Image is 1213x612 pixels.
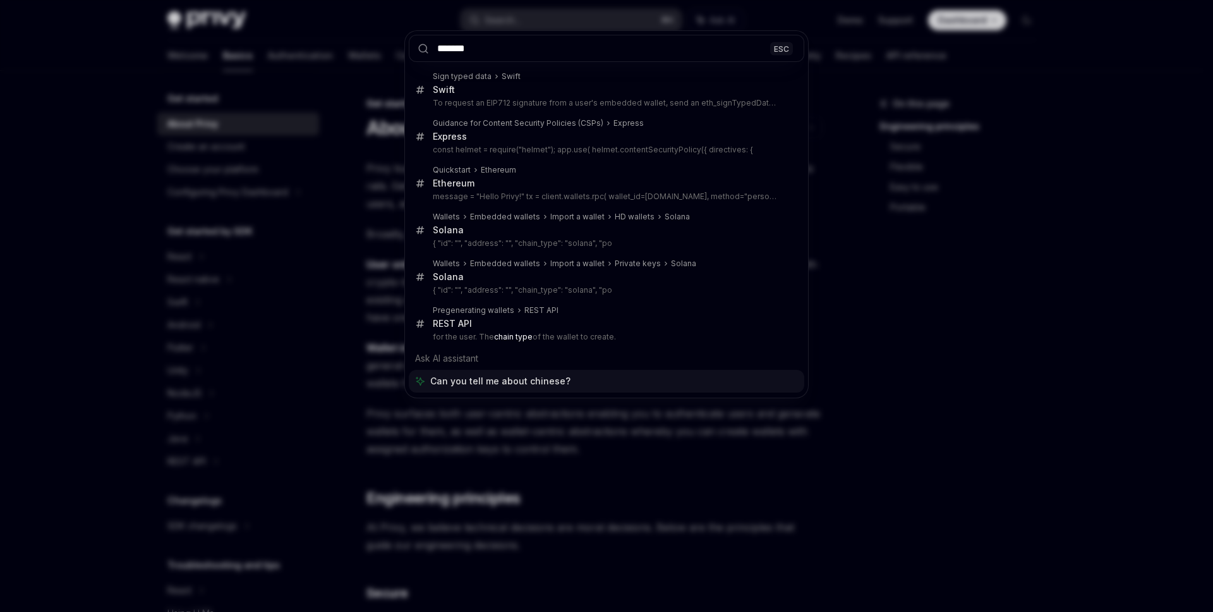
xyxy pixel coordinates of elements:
div: ESC [770,42,793,55]
div: Private keys [615,259,661,269]
div: Embedded wallets [470,259,540,269]
div: Sign typed data [433,71,492,82]
div: Solana [671,259,696,269]
div: Import a wallet [550,212,605,222]
div: REST API [433,318,472,329]
div: Swift [433,84,455,95]
div: Express [613,118,644,128]
div: Guidance for Content Security Policies (CSPs) [433,118,603,128]
p: { "id": " [433,285,778,295]
div: Ethereum [481,165,516,175]
privy-wallet-id: ", "address": " [458,285,612,295]
div: Solana [665,212,690,222]
p: const helmet = require("helmet"); app.use( helmet.contentSecurityPolicy({ directives: { [433,145,778,155]
div: Solana [433,224,464,236]
p: To request an EIP712 signature from a user's embedded wallet, send an eth_signTypedData_v4 JSON- [433,98,778,108]
p: message = "Hello Privy!" tx = client.wallets.rpc( wallet_id=[DOMAIN_NAME], method="personal_sign [433,192,778,202]
p: for the user. The of the wallet to create. [433,332,778,342]
div: Pregenerating wallets [433,305,514,315]
div: Import a wallet [550,259,605,269]
div: Swift [502,71,521,82]
div: Ethereum [433,178,474,189]
span: Can you tell me about chinese? [430,375,570,388]
your-wallet-address: ", "chain_type": "solana", "po [509,285,612,295]
div: HD wallets [615,212,655,222]
div: Quickstart [433,165,471,175]
div: Solana [433,271,464,283]
div: Wallets [433,212,460,222]
div: Express [433,131,467,142]
div: Wallets [433,259,460,269]
your-wallet-address: ", "chain_type": "solana", "po [509,238,612,248]
div: Ask AI assistant [409,347,804,370]
privy-wallet-id: ", "address": " [458,238,612,248]
b: chain type [494,332,533,341]
div: Embedded wallets [470,212,540,222]
div: REST API [524,305,558,315]
p: { "id": " [433,238,778,248]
